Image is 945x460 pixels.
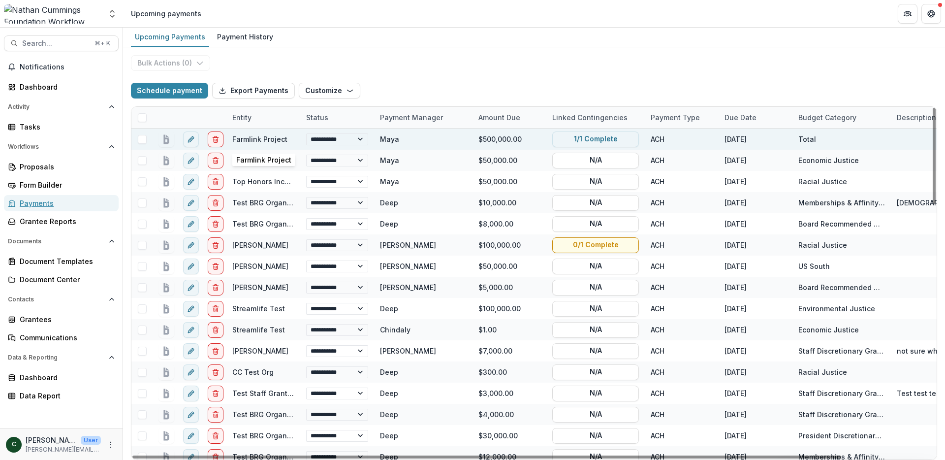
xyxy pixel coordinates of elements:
div: ACH [645,277,719,298]
div: ACH [645,404,719,425]
button: delete [208,301,223,317]
div: Payment Type [645,107,719,128]
div: Payment Type [645,112,706,123]
button: 0/1 Complete [552,237,639,253]
button: N/A [552,153,639,168]
button: edit [183,237,199,253]
span: Documents [8,238,105,245]
div: ACH [645,361,719,383]
button: bill.com-connect [158,216,174,232]
a: Dashboard [4,79,119,95]
div: Maya [380,155,399,165]
button: bill.com-connect [158,259,174,274]
div: Document Templates [20,256,111,266]
div: ACH [645,150,719,171]
div: Racial Justice [798,240,847,250]
button: edit [183,195,199,211]
div: Memberships & Affinity Grants [798,197,885,208]
a: Farmlink Project [232,135,287,143]
div: Data Report [20,391,111,401]
div: ⌘ + K [93,38,112,49]
div: $10,000.00 [472,192,546,213]
div: ACH [645,298,719,319]
button: N/A [552,364,639,380]
div: Payment History [213,30,277,44]
div: Board Recommended Grants Program [798,219,885,229]
button: Open Documents [4,233,119,249]
div: [DATE] [719,277,792,298]
a: Test BRG Organization [232,220,311,228]
button: bill.com-connect [158,343,174,359]
div: [DATE] [719,340,792,361]
div: Amount Due [472,107,546,128]
a: [PERSON_NAME] [232,241,288,249]
button: Open Workflows [4,139,119,155]
div: [DATE] [719,361,792,383]
a: [PERSON_NAME] [232,283,288,292]
button: N/A [552,174,639,190]
nav: breadcrumb [127,6,205,21]
a: Data Report [4,388,119,404]
button: delete [208,131,223,147]
button: delete [208,153,223,168]
div: Upcoming Payments [131,30,209,44]
div: $50,000.00 [472,150,546,171]
button: N/A [552,386,639,401]
div: $50,000.00 [472,171,546,192]
button: Partners [898,4,917,24]
a: Dashboard [4,369,119,386]
div: Environmental Justice [798,303,875,314]
p: User [81,436,101,445]
div: $100,000.00 [472,298,546,319]
div: $8,000.00 [472,213,546,234]
a: Streamlife Test [232,326,285,334]
button: delete [208,407,223,423]
div: [PERSON_NAME] [380,261,436,271]
button: Open entity switcher [105,4,119,24]
button: Export Payments [212,83,295,99]
div: US South [798,261,830,271]
button: Bulk Actions (0) [131,55,210,71]
a: Proposals [4,159,119,175]
button: N/A [552,216,639,232]
button: edit [183,322,199,338]
div: ACH [645,256,719,277]
button: edit [183,301,199,317]
div: Dashboard [20,372,111,383]
button: bill.com-connect [158,174,174,190]
a: Grantees [4,311,119,328]
div: Entity [226,107,300,128]
div: Amount Due [472,112,526,123]
button: edit [183,407,199,423]
button: edit [183,364,199,380]
div: Budget Category [792,112,862,123]
div: ACH [645,425,719,446]
div: Deep [380,367,398,377]
a: [PERSON_NAME] [232,347,288,355]
a: Communications [4,329,119,346]
div: $300.00 [472,361,546,383]
div: Maya [380,134,399,144]
button: N/A [552,195,639,211]
a: CC Test Org [232,368,274,376]
div: [PERSON_NAME] [380,282,436,293]
button: Notifications [4,59,119,75]
button: delete [208,364,223,380]
div: ACH [645,319,719,340]
div: [DATE] [719,319,792,340]
div: Cortney [12,441,16,448]
button: edit [183,280,199,296]
button: delete [208,428,223,444]
button: bill.com-connect [158,131,174,147]
div: $5,000.00 [472,277,546,298]
div: Deep [380,303,398,314]
button: delete [208,216,223,232]
div: Maya [380,176,399,187]
div: ACH [645,129,719,150]
div: ACH [645,192,719,213]
span: Notifications [20,63,115,71]
div: Due Date [719,107,792,128]
button: N/A [552,280,639,296]
div: [DATE] [719,234,792,256]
